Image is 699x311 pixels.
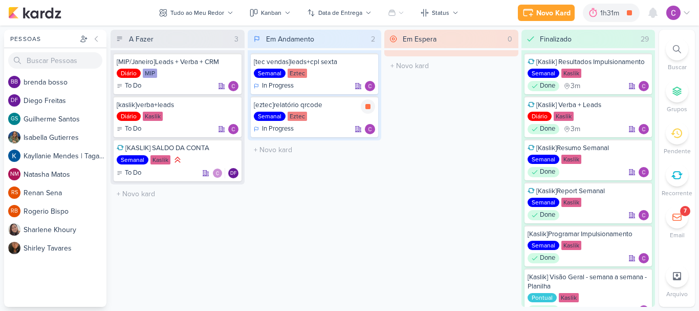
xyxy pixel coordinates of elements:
[24,243,106,254] div: S h i r l e y T a v a r e s
[11,79,18,85] p: bb
[113,186,243,201] input: + Novo kard
[561,198,581,207] div: Kaslik
[288,69,307,78] div: Eztec
[561,69,581,78] div: Kaslik
[571,126,580,133] span: 3m
[684,207,687,215] div: 7
[518,5,575,21] button: Novo Kard
[639,81,649,91] img: Carlos Lima
[639,210,649,220] img: Carlos Lima
[666,6,681,20] img: Carlos Lima
[8,168,20,180] div: Natasha Matos
[228,168,238,178] div: Responsável: Diego Freitas
[117,143,238,153] div: [KASLIK] SALDO DA CONTA
[528,124,559,134] div: Done
[540,210,555,220] p: Done
[228,81,238,91] img: Carlos Lima
[117,100,238,110] div: [kaslik]verba+leads
[8,94,20,107] div: Diego Freitas
[117,69,141,78] div: Diário
[24,169,106,180] div: N a t a s h a M a t o s
[143,69,157,78] div: MIP
[403,34,436,45] div: Em Espera
[365,81,375,91] img: Carlos Lima
[664,147,691,156] p: Pendente
[365,81,375,91] div: Responsável: Carlos Lima
[8,150,20,162] img: Kayllanie Mendes | Tagawa
[361,99,375,114] div: Parar relógio
[528,167,559,177] div: Done
[125,81,141,91] p: To Do
[24,224,106,235] div: S h a r l e n e K h o u r y
[143,112,163,121] div: Kaslik
[528,198,559,207] div: Semanal
[150,155,170,164] div: Kaslik
[11,209,18,214] p: RB
[8,223,20,236] img: Sharlene Khoury
[528,210,559,220] div: Done
[528,100,649,110] div: [Kaslik] Verba + Leads
[540,253,555,263] p: Done
[559,293,579,302] div: Kaslik
[8,186,20,199] div: Renan Sena
[540,34,572,45] div: Finalizado
[8,113,20,125] div: Guilherme Santos
[254,100,376,110] div: [eztec]relatório qrcode
[250,142,380,157] input: + Novo kard
[639,253,649,263] div: Responsável: Carlos Lima
[540,124,555,134] p: Done
[228,124,238,134] img: Carlos Lima
[639,253,649,263] img: Carlos Lima
[228,124,238,134] div: Responsável: Carlos Lima
[667,105,687,114] p: Grupos
[563,81,580,91] div: último check-in há 3 meses
[24,95,106,106] div: D i e g o F r e i t a s
[11,98,18,103] p: DF
[561,155,581,164] div: Kaslik
[365,124,375,134] img: Carlos Lima
[11,190,18,196] p: RS
[262,81,294,91] p: In Progress
[8,7,61,19] img: kardz.app
[212,168,225,178] div: Colaboradores: Carlos Lima
[8,52,102,69] input: Buscar Pessoas
[528,69,559,78] div: Semanal
[528,57,649,67] div: [Kaslik] Resultados Impulsionamento
[528,273,649,291] div: [Kaslik] Visão Geral - semana a semana - Planilha
[528,155,559,164] div: Semanal
[639,210,649,220] div: Responsável: Carlos Lima
[540,81,555,91] p: Done
[639,81,649,91] div: Responsável: Carlos Lima
[11,116,18,122] p: GS
[228,168,238,178] div: Diego Freitas
[571,82,580,90] span: 3m
[668,63,687,72] p: Buscar
[117,124,141,134] div: To Do
[600,8,622,18] div: 1h31m
[254,124,294,134] div: In Progress
[528,112,552,121] div: Diário
[528,293,557,302] div: Pontual
[230,34,243,45] div: 3
[659,38,695,72] li: Ctrl + F
[639,167,649,177] img: Carlos Lima
[639,124,649,134] div: Responsável: Carlos Lima
[254,57,376,67] div: [tec vendas]leads+cpl sexta
[8,205,20,217] div: Rogerio Bispo
[528,230,649,239] div: [Kaslik]Programar Impulsionamento
[670,231,685,240] p: Email
[24,132,106,143] div: I s a b e l l a G u t i e r r e s
[637,34,653,45] div: 29
[125,168,141,178] p: To Do
[528,241,559,250] div: Semanal
[117,155,148,164] div: Semanal
[24,206,106,217] div: R o g e r i o B i s p o
[212,168,223,178] img: Carlos Lima
[8,76,20,88] div: brenda bosso
[8,34,78,44] div: Pessoas
[386,58,516,73] input: + Novo kard
[10,172,19,177] p: NM
[288,112,307,121] div: Eztec
[563,124,580,134] div: último check-in há 3 meses
[117,57,238,67] div: [MIP/Janeiro]Leads + Verba + CRM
